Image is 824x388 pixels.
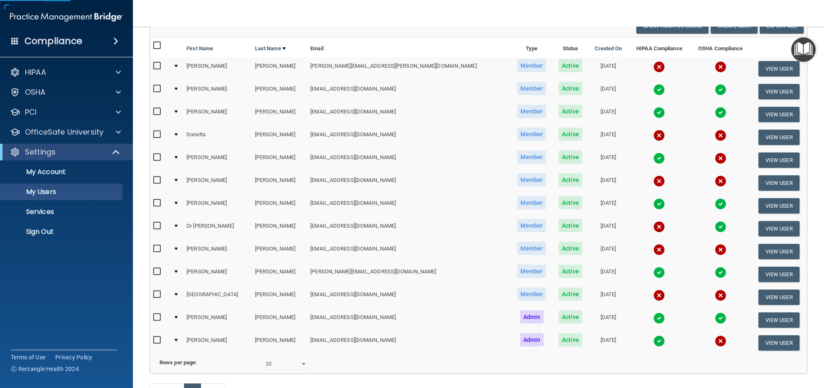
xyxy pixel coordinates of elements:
td: [EMAIL_ADDRESS][DOMAIN_NAME] [307,103,511,126]
button: View User [758,61,799,76]
td: [PERSON_NAME] [252,194,307,217]
button: View User [758,198,799,214]
img: tick.e7d51cea.svg [715,267,726,278]
td: [PERSON_NAME] [252,126,307,149]
a: Last Name [255,44,286,54]
img: cross.ca9f0e7f.svg [715,130,726,141]
td: [PERSON_NAME] [252,309,307,332]
p: OfficeSafe University [25,127,103,137]
td: [PERSON_NAME] [252,286,307,309]
span: Admin [520,310,544,324]
td: [DATE] [588,57,628,80]
a: OSHA [10,87,121,97]
button: View User [758,335,799,351]
span: Active [559,173,582,187]
p: Services [5,208,119,216]
img: PMB logo [10,9,123,25]
span: Member [517,150,546,164]
a: PCI [10,107,121,117]
td: [DATE] [588,194,628,217]
td: [PERSON_NAME] [183,332,252,354]
td: [PERSON_NAME] [252,217,307,240]
td: [DATE] [588,263,628,286]
td: [DATE] [588,80,628,103]
img: tick.e7d51cea.svg [715,107,726,118]
td: [EMAIL_ADDRESS][DOMAIN_NAME] [307,217,511,240]
td: [DATE] [588,126,628,149]
img: tick.e7d51cea.svg [715,221,726,233]
button: View User [758,175,799,191]
span: Ⓒ Rectangle Health 2024 [11,365,79,373]
td: [PERSON_NAME] [252,332,307,354]
img: cross.ca9f0e7f.svg [653,175,665,187]
td: [PERSON_NAME] [252,172,307,194]
button: View User [758,221,799,236]
span: Active [559,219,582,232]
img: cross.ca9f0e7f.svg [653,221,665,233]
th: Status [553,37,589,57]
button: Open Resource Center [791,37,816,62]
span: Member [517,59,546,72]
a: Settings [10,147,120,157]
span: Member [517,219,546,232]
td: [PERSON_NAME] [183,57,252,80]
p: My Users [5,188,119,196]
img: cross.ca9f0e7f.svg [715,175,726,187]
button: View User [758,152,799,168]
td: [GEOGRAPHIC_DATA] [183,286,252,309]
img: tick.e7d51cea.svg [653,267,665,278]
td: [EMAIL_ADDRESS][DOMAIN_NAME] [307,80,511,103]
a: OfficeSafe University [10,127,121,137]
a: Terms of Use [11,353,45,361]
span: Member [517,265,546,278]
img: cross.ca9f0e7f.svg [715,335,726,347]
img: tick.e7d51cea.svg [653,312,665,324]
td: [PERSON_NAME] [252,80,307,103]
img: cross.ca9f0e7f.svg [653,244,665,255]
td: [EMAIL_ADDRESS][DOMAIN_NAME] [307,172,511,194]
a: First Name [186,44,213,54]
span: Active [559,333,582,346]
td: [EMAIL_ADDRESS][DOMAIN_NAME] [307,126,511,149]
span: Member [517,287,546,301]
td: [PERSON_NAME] [183,240,252,263]
td: [DATE] [588,149,628,172]
td: [EMAIL_ADDRESS][DOMAIN_NAME] [307,240,511,263]
img: cross.ca9f0e7f.svg [653,290,665,301]
img: cross.ca9f0e7f.svg [715,61,726,73]
td: [EMAIL_ADDRESS][DOMAIN_NAME] [307,332,511,354]
th: Type [511,37,553,57]
a: HIPAA [10,67,121,77]
td: [PERSON_NAME][EMAIL_ADDRESS][PERSON_NAME][DOMAIN_NAME] [307,57,511,80]
td: [EMAIL_ADDRESS][DOMAIN_NAME] [307,194,511,217]
td: [PERSON_NAME] [183,80,252,103]
span: Active [559,128,582,141]
td: [PERSON_NAME] [252,263,307,286]
h4: Compliance [25,35,82,47]
td: [PERSON_NAME] [183,263,252,286]
span: Admin [520,333,544,346]
img: tick.e7d51cea.svg [715,84,726,96]
td: [PERSON_NAME] [183,309,252,332]
img: cross.ca9f0e7f.svg [653,61,665,73]
img: tick.e7d51cea.svg [715,198,726,210]
td: [DATE] [588,309,628,332]
button: View User [758,84,799,99]
td: Donatta [183,126,252,149]
span: Member [517,128,546,141]
p: My Account [5,168,119,176]
a: Created On [595,44,622,54]
td: [DATE] [588,172,628,194]
img: tick.e7d51cea.svg [715,312,726,324]
img: cross.ca9f0e7f.svg [653,130,665,141]
span: Member [517,242,546,255]
p: HIPAA [25,67,46,77]
span: Member [517,105,546,118]
td: [EMAIL_ADDRESS][DOMAIN_NAME] [307,286,511,309]
p: OSHA [25,87,46,97]
td: [DATE] [588,286,628,309]
img: cross.ca9f0e7f.svg [715,290,726,301]
button: View User [758,107,799,122]
img: tick.e7d51cea.svg [653,152,665,164]
span: Member [517,82,546,95]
